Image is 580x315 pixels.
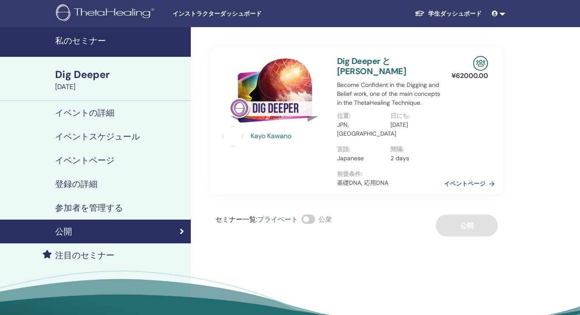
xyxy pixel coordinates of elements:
img: graduation-cap-white.svg [415,10,425,17]
p: Become Confident in the Digging and Belief work, one of the main concepts in the ThetaHealing Tec... [337,81,444,107]
p: 前提条件 : [337,170,444,178]
h4: イベントスケジュール [55,131,140,142]
p: 位置 : [337,112,385,120]
div: [DATE] [55,82,186,92]
p: ¥ 62000.00 [452,71,488,81]
a: Kayo Kawano [251,131,329,141]
a: 学生ダッシュボード [408,6,488,22]
p: JPN, [GEOGRAPHIC_DATA] [337,120,385,138]
a: Dig Deeper と [PERSON_NAME] [337,56,406,77]
span: 公衆 [318,215,332,224]
h4: 参加者を管理する [55,203,123,213]
a: イベントページ [444,177,498,190]
h4: イベントページ [55,155,114,165]
h4: 登録の詳細 [55,179,98,189]
p: [DATE] [390,120,439,129]
p: 日にち : [390,112,439,120]
a: Dig Deeper[DATE] [50,67,191,92]
h4: 私のセミナー [55,36,186,46]
h4: 注目のセミナー [55,250,114,260]
span: プライベート [257,215,298,224]
p: Japanese [337,154,385,163]
img: logo.png [56,4,157,23]
p: 言語 : [337,145,385,154]
p: 2 days [390,154,439,163]
p: 基礎DNA, 応用DNA [337,178,444,187]
span: インストラクターダッシュボード [173,9,300,18]
div: Dig Deeper [55,67,186,82]
img: Dig Deeper [223,56,327,128]
h4: イベントの詳細 [55,108,114,118]
p: 間隔 : [390,145,439,154]
h4: 公開 [55,226,72,237]
span: セミナー一覧 : [215,215,257,224]
img: In-Person Seminar [473,56,488,71]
